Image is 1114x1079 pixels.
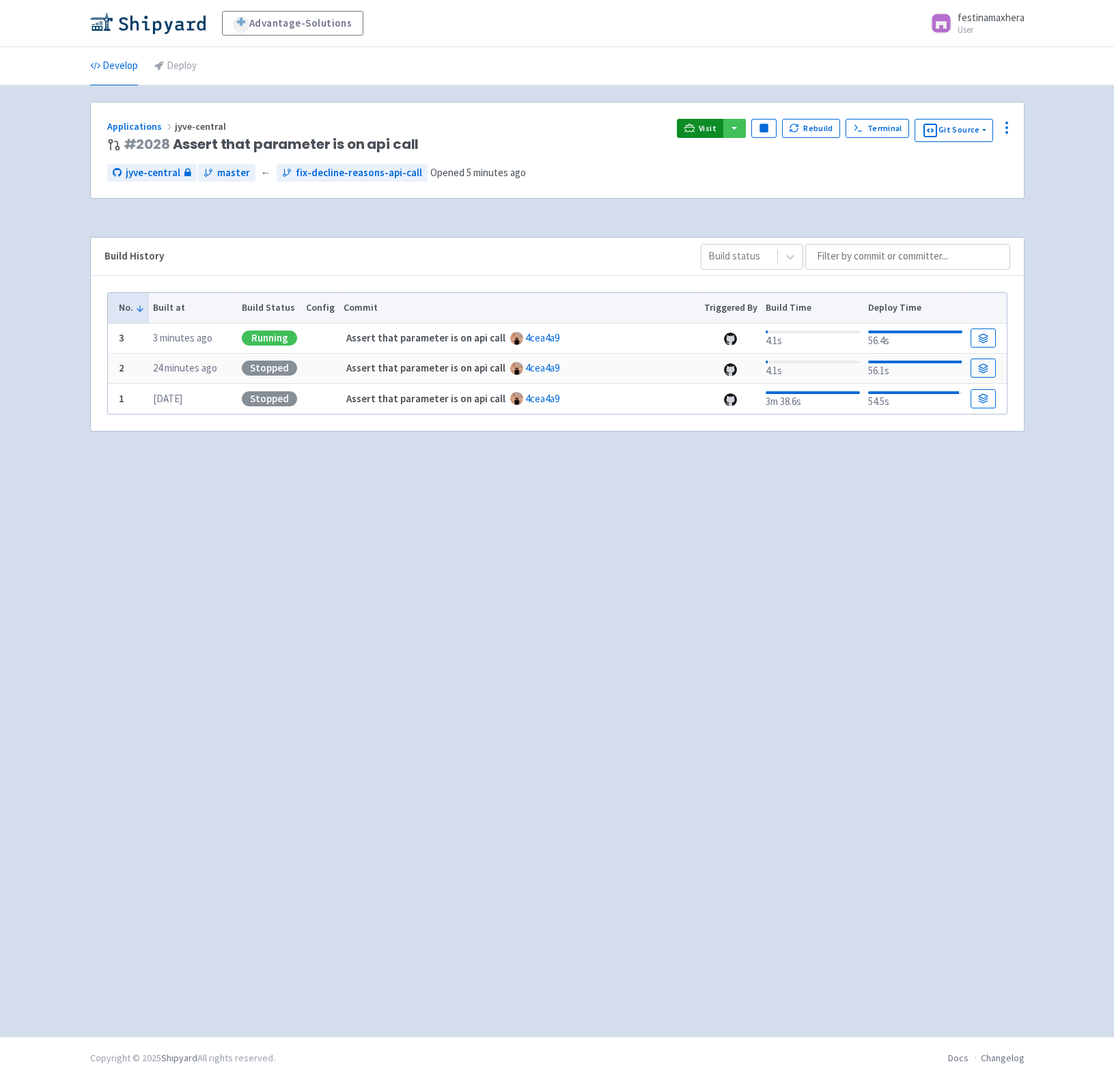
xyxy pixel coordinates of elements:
span: Assert that parameter is on api call [124,137,419,152]
a: 4cea4a9 [525,331,559,344]
div: Build History [105,249,679,264]
th: Build Status [238,293,302,323]
span: master [217,165,250,181]
div: 4.1s [766,328,859,349]
time: [DATE] [153,392,182,405]
img: Shipyard logo [90,12,206,34]
div: 4.1s [766,358,859,379]
div: Stopped [242,361,297,376]
a: Visit [677,119,723,138]
strong: Assert that parameter is on api call [346,361,505,374]
span: Visit [699,123,716,134]
a: Terminal [846,119,909,138]
a: 4cea4a9 [525,392,559,405]
div: 56.4s [868,328,962,349]
button: Git Source [915,119,993,142]
th: Deploy Time [864,293,966,323]
span: festinamaxhera [958,11,1025,24]
a: fix-decline-reasons-api-call [277,164,428,182]
button: Pause [751,119,776,138]
span: Opened [430,166,526,179]
a: Advantage-Solutions [222,11,363,36]
a: Build Details [971,328,995,348]
button: Rebuild [782,119,841,138]
a: Deploy [154,47,197,85]
a: festinamaxhera User [922,12,1025,34]
a: jyve-central [107,164,197,182]
b: 1 [119,392,124,405]
span: jyve-central [175,120,228,132]
a: #2028 [124,135,170,154]
a: Applications [107,120,175,132]
th: Built at [149,293,238,323]
a: master [198,164,255,182]
time: 5 minutes ago [467,166,526,179]
span: jyve-central [126,165,180,181]
div: 56.1s [868,358,962,379]
th: Triggered By [699,293,762,323]
a: 4cea4a9 [525,361,559,374]
strong: Assert that parameter is on api call [346,392,505,405]
span: fix-decline-reasons-api-call [296,165,422,181]
th: Build Time [762,293,864,323]
div: 54.5s [868,389,962,410]
a: Build Details [971,389,995,408]
a: Build Details [971,359,995,378]
a: Develop [90,47,138,85]
div: 3m 38.6s [766,389,859,410]
div: Stopped [242,391,297,406]
th: Config [302,293,339,323]
input: Filter by commit or committer... [805,244,1010,270]
a: Changelog [981,1052,1025,1064]
button: No. [119,300,145,315]
time: 24 minutes ago [153,361,217,374]
a: Shipyard [161,1052,197,1064]
small: User [958,25,1025,34]
a: Docs [948,1052,969,1064]
b: 3 [119,331,124,344]
div: Running [242,331,297,346]
b: 2 [119,361,124,374]
time: 3 minutes ago [153,331,212,344]
strong: Assert that parameter is on api call [346,331,505,344]
div: Copyright © 2025 All rights reserved. [90,1051,275,1065]
span: ← [261,165,271,181]
th: Commit [339,293,699,323]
